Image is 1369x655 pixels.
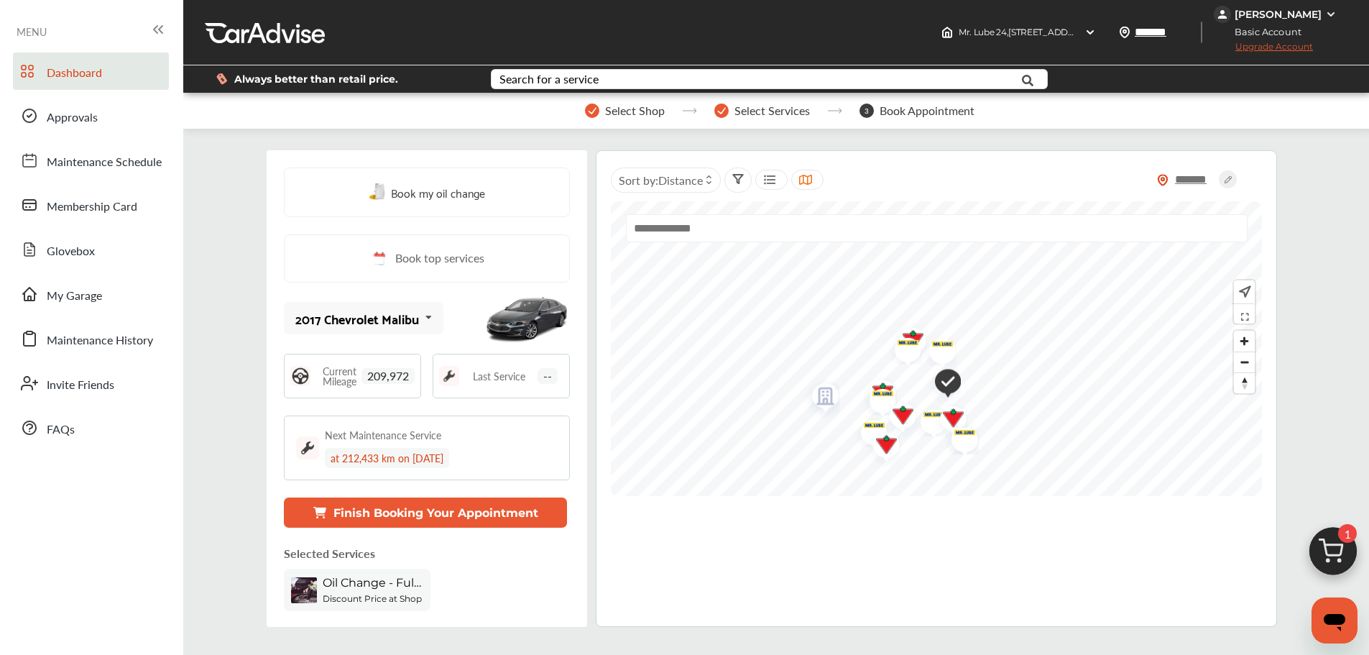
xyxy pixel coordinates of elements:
[391,183,485,202] span: Book my oil change
[291,577,317,603] img: oil-change-thumb.jpg
[17,26,47,37] span: MENU
[1234,373,1255,393] span: Reset bearing to north
[879,395,915,439] div: Map marker
[1325,9,1337,20] img: WGsFRI8htEPBVLJbROoPRyZpYNWhNONpIPPETTm6eUC0GeLEiAAAAAElFTkSuQmCC
[862,425,900,468] img: logo-canadian-tire.png
[13,97,169,134] a: Approvals
[13,320,169,357] a: Maintenance History
[369,183,485,202] a: Book my oil change
[47,287,102,306] span: My Garage
[879,395,917,439] img: logo-canadian-tire.png
[47,153,162,172] span: Maintenance Schedule
[884,330,920,365] div: Map marker
[1234,352,1255,372] button: Zoom out
[1084,27,1096,38] img: header-down-arrow.9dd2ce7d.svg
[941,420,977,454] div: Map marker
[369,183,387,201] img: oil-change.e5047c97.svg
[325,448,449,468] div: at 212,433 km on [DATE]
[924,362,961,406] img: check-icon.521c8815.svg
[889,320,925,363] div: Map marker
[284,545,375,562] p: Selected Services
[13,142,169,179] a: Maintenance Schedule
[13,186,169,224] a: Membership Card
[1299,521,1368,590] img: cart_icon.3d0951e8.svg
[484,286,570,351] img: mobile_11046_st0640_046.jpg
[959,27,1238,37] span: Mr. Lube 24 , [STREET_ADDRESS] [GEOGRAPHIC_DATA] , MB R2L 0Y4
[47,421,75,439] span: FAQs
[369,249,388,267] img: cal_icon.0803b883.svg
[658,172,703,188] span: Distance
[859,381,897,416] img: logo-mr-lube.png
[859,372,895,416] div: Map marker
[801,376,837,421] div: Map marker
[13,365,169,402] a: Invite Friends
[859,104,874,118] span: 3
[850,413,888,447] img: logo-mr-lube.png
[619,172,703,188] span: Sort by :
[47,242,95,261] span: Glovebox
[918,331,957,366] img: logo-mr-lube.png
[605,104,665,117] span: Select Shop
[47,331,153,350] span: Maintenance History
[880,104,974,117] span: Book Appointment
[1201,22,1202,43] img: header-divider.bc55588e.svg
[216,73,227,85] img: dollor_label_vector.a70140d1.svg
[47,198,137,216] span: Membership Card
[325,428,441,442] div: Next Maintenance Service
[924,362,960,406] div: Map marker
[734,104,810,117] span: Select Services
[361,368,415,384] span: 209,972
[395,249,484,267] span: Book top services
[473,371,525,381] span: Last Service
[13,231,169,268] a: Glovebox
[611,201,1262,496] canvas: Map
[13,409,169,446] a: FAQs
[13,275,169,313] a: My Garage
[1215,24,1312,40] span: Basic Account
[889,320,927,363] img: logo-canadian-tire.png
[323,576,423,590] span: Oil Change - Full-synthetic
[318,366,361,386] span: Current Mileage
[910,402,946,436] div: Map marker
[1214,6,1231,23] img: jVpblrzwTbfkPYzPPzSLxeg0AAAAASUVORK5CYII=
[827,108,842,114] img: stepper-arrow.e24c07c6.svg
[439,366,459,386] img: maintenance_logo
[1312,597,1358,643] iframe: Button to launch messaging window
[1235,8,1322,21] div: [PERSON_NAME]
[295,311,419,326] div: 2017 Chevrolet Malibu
[1236,284,1251,300] img: recenter.ce011a49.svg
[1157,174,1169,186] img: location_vector_orange.38f05af8.svg
[1234,331,1255,352] button: Zoom in
[801,376,839,421] img: empty_shop_logo.394c5474.svg
[1338,524,1357,543] span: 1
[1214,41,1313,59] span: Upgrade Account
[714,104,729,118] img: stepper-checkmark.b5569197.svg
[47,64,102,83] span: Dashboard
[296,436,319,459] img: maintenance_logo
[682,108,697,114] img: stepper-arrow.e24c07c6.svg
[47,109,98,127] span: Approvals
[941,27,953,38] img: header-home-logo.8d720a4f.svg
[850,413,886,447] div: Map marker
[499,73,599,85] div: Search for a service
[290,366,310,386] img: steering_logo
[538,368,558,384] span: --
[1119,27,1130,38] img: location_vector.a44bc228.svg
[859,381,895,416] div: Map marker
[1234,372,1255,393] button: Reset bearing to north
[284,498,567,528] button: Finish Booking Your Appointment
[941,420,979,454] img: logo-mr-lube.png
[47,376,114,395] span: Invite Friends
[918,331,954,366] div: Map marker
[859,372,897,416] img: logo-canadian-tire.png
[585,104,599,118] img: stepper-checkmark.b5569197.svg
[323,593,422,604] b: Discount Price at Shop
[284,234,570,283] a: Book top services
[884,330,922,365] img: logo-mr-lube.png
[862,425,898,468] div: Map marker
[929,398,965,441] div: Map marker
[929,398,967,441] img: logo-canadian-tire.png
[234,74,398,84] span: Always better than retail price.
